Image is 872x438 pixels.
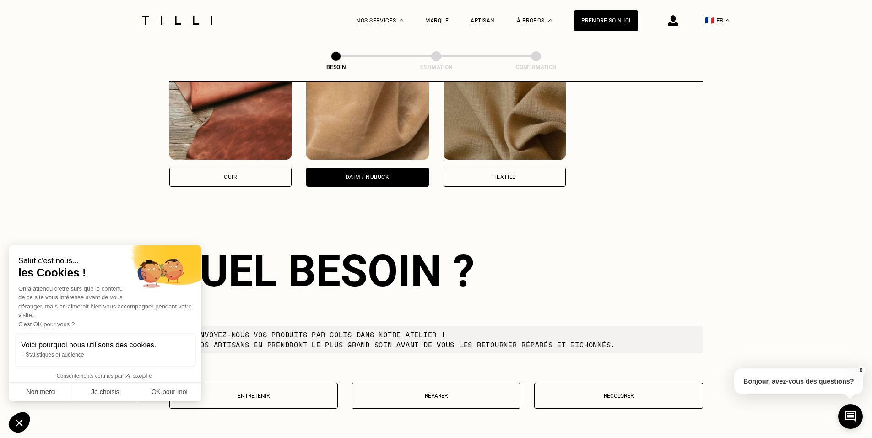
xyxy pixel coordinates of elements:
[548,19,552,22] img: Menu déroulant à propos
[726,19,729,22] img: menu déroulant
[139,16,216,25] img: Logo du service de couturière Tilli
[490,64,582,70] div: Confirmation
[290,64,382,70] div: Besoin
[856,365,865,375] button: X
[352,383,520,409] button: Réparer
[400,19,403,22] img: Menu déroulant
[169,77,292,160] img: Tilli retouche vos vêtements en Cuir
[493,174,516,180] div: Textile
[169,383,338,409] button: Entretenir
[196,330,616,350] p: Envoyez-nous vos produits par colis dans notre atelier ! Nos artisans en prendront le plus grand ...
[306,77,429,160] img: Tilli retouche vos vêtements en Daim / Nubuck
[471,17,495,24] a: Artisan
[705,16,714,25] span: 🇫🇷
[539,393,698,399] p: Recolorer
[425,17,449,24] a: Marque
[668,15,678,26] img: icône connexion
[534,383,703,409] button: Recolorer
[357,393,515,399] p: Réparer
[444,77,566,160] img: Tilli retouche vos vêtements en Textile
[169,245,703,297] div: Quel besoin ?
[174,393,333,399] p: Entretenir
[346,174,390,180] div: Daim / Nubuck
[224,174,237,180] div: Cuir
[574,10,638,31] a: Prendre soin ici
[734,368,863,394] p: Bonjour, avez-vous des questions?
[390,64,482,70] div: Estimation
